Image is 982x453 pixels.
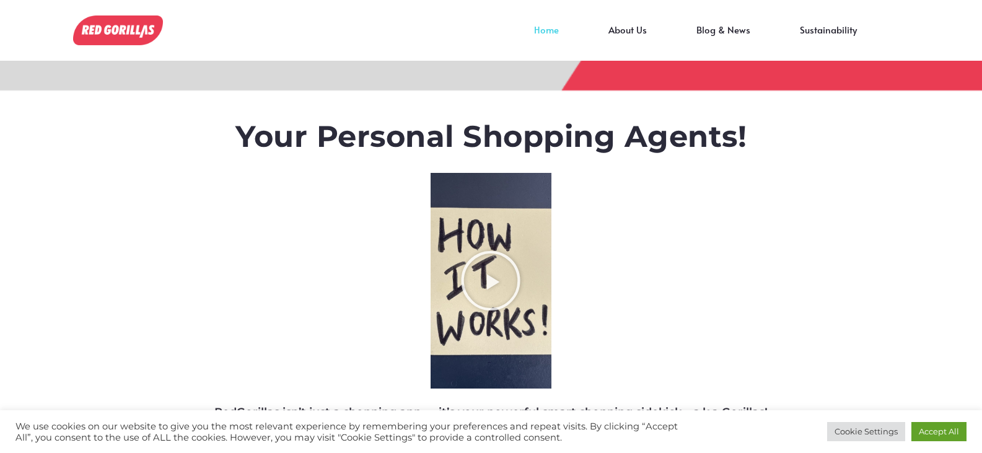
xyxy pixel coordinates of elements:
a: Sustainability [775,30,882,48]
a: Cookie Settings [827,422,905,441]
div: Play Video about RedGorillas How it Works [460,250,522,312]
a: Blog & News [672,30,775,48]
h1: Your Personal Shopping Agents! [154,119,828,155]
img: RedGorillas Shopping App! [73,15,163,45]
a: Accept All [911,422,967,441]
a: Home [509,30,584,48]
a: About Us [584,30,672,48]
div: We use cookies on our website to give you the most relevant experience by remembering your prefer... [15,421,682,443]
